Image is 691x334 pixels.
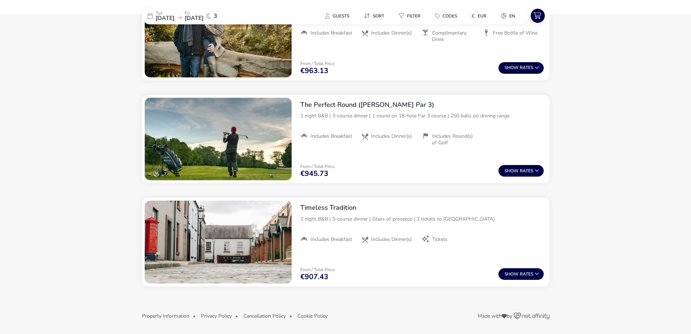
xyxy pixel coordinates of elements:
[145,201,292,283] swiper-slide: 1 / 1
[300,164,334,169] p: From / Total Price
[300,215,544,223] p: 1 night B&B | 3-course dinner | Glass of prosecco | 2 tickets to [GEOGRAPHIC_DATA]
[373,13,384,19] span: Sort
[300,170,328,177] span: €945.73
[498,165,544,177] button: ShowRates
[214,13,217,19] span: 3
[505,65,520,70] span: Show
[310,133,352,140] span: Includes Breakfast
[509,13,515,19] span: en
[358,11,390,21] button: Sort
[407,13,420,19] span: Filter
[466,11,492,21] button: €EUR
[142,313,189,319] button: Property Information
[493,30,538,36] span: Free Bottle of Wine
[300,67,328,75] span: €963.13
[358,11,393,21] naf-pibe-menu-bar-item: Sort
[243,313,286,319] button: Cancellation Policy
[156,14,174,22] span: [DATE]
[297,313,328,319] button: Cookie Policy
[319,11,355,21] button: Guests
[478,314,512,319] span: Made with by
[498,62,544,74] button: ShowRates
[300,204,544,212] h2: Timeless Tradition
[310,30,352,36] span: Includes Breakfast
[432,133,477,146] span: Includes Round(s) of Golf
[201,313,232,319] button: Privacy Policy
[145,98,292,181] swiper-slide: 1 / 1
[300,61,334,66] p: From / Total Price
[156,11,174,15] p: Tue
[295,95,550,152] div: The Perfect Round ([PERSON_NAME] Par 3)1 night B&B | 3-course dinner | 1 round on 18-hole Par 3 c...
[495,11,521,21] button: en
[505,272,520,277] span: Show
[300,267,334,272] p: From / Total Price
[310,236,352,243] span: Includes Breakfast
[429,11,466,21] naf-pibe-menu-bar-item: Codes
[142,7,251,24] div: Tue[DATE]Fri[DATE]3
[393,11,429,21] naf-pibe-menu-bar-item: Filter
[505,169,520,173] span: Show
[371,133,412,140] span: Includes Dinner(s)
[300,273,328,281] span: €907.43
[498,268,544,280] button: ShowRates
[466,11,495,21] naf-pibe-menu-bar-item: €EUR
[333,13,349,19] span: Guests
[495,11,524,21] naf-pibe-menu-bar-item: en
[300,101,544,109] h2: The Perfect Round ([PERSON_NAME] Par 3)
[185,11,203,15] p: Fri
[393,11,426,21] button: Filter
[443,13,457,19] span: Codes
[478,13,486,19] span: EUR
[429,11,463,21] button: Codes
[300,112,544,120] p: 1 night B&B | 3-course dinner | 1 round on 18-hole Par 3 course | 250 balls on driving range
[295,198,550,249] div: Timeless Tradition1 night B&B | 3-course dinner | Glass of prosecco | 2 tickets to [GEOGRAPHIC_DA...
[371,236,412,243] span: Includes Dinner(s)
[371,30,412,36] span: Includes Dinner(s)
[432,30,477,43] span: Complimentary Drink
[432,236,448,243] span: Tickets
[472,12,475,20] i: €
[185,14,203,22] span: [DATE]
[319,11,358,21] naf-pibe-menu-bar-item: Guests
